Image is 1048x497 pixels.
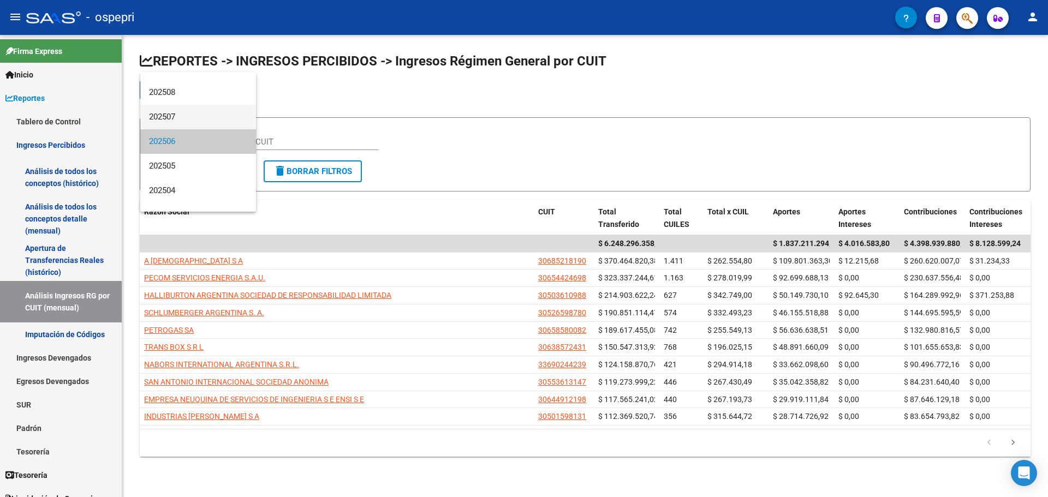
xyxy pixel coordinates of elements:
span: 202508 [149,80,247,105]
span: 202505 [149,154,247,178]
div: Open Intercom Messenger [1011,460,1037,486]
span: 202507 [149,105,247,129]
span: 202504 [149,178,247,203]
span: 202503 [149,203,247,227]
span: 202506 [149,129,247,154]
